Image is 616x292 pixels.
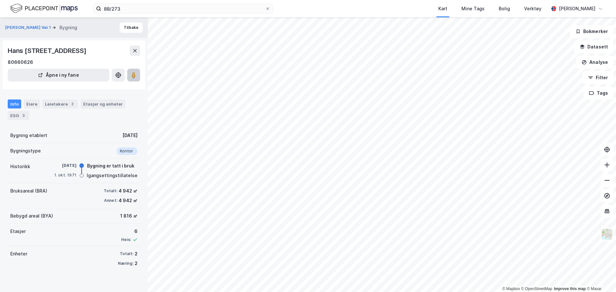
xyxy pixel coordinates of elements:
button: [PERSON_NAME] Vei 1 [5,24,52,31]
div: Igangsettingstillatelse [87,172,138,179]
div: Bygning er tatt i bruk [87,162,134,170]
div: [PERSON_NAME] [559,5,595,13]
div: Bebygd areal (BYA) [10,212,53,220]
iframe: Chat Widget [584,261,616,292]
div: 1. okt. 1971 [51,172,76,178]
div: Leietakere [42,99,78,108]
a: Improve this map [554,287,586,291]
div: Info [8,99,21,108]
div: 2 [135,260,138,267]
div: 2 [135,250,138,258]
div: 6 [121,228,138,235]
button: Åpne i ny fane [8,69,109,82]
img: logo.f888ab2527a4732fd821a326f86c7f29.svg [10,3,78,14]
a: OpenStreetMap [521,287,552,291]
div: Kart [438,5,447,13]
div: 2 [69,101,76,107]
button: Tilbake [120,22,143,33]
div: Etasjer [10,228,26,235]
div: Eiere [24,99,40,108]
div: 3 [20,112,27,119]
a: Mapbox [502,287,520,291]
div: Kontrollprogram for chat [584,261,616,292]
div: Enheter [10,250,27,258]
button: Filter [583,71,613,84]
div: ESG [8,111,29,120]
div: Totalt: [120,251,133,256]
button: Bokmerker [570,25,613,38]
div: Næring: [118,261,133,266]
div: Bruksareal (BRA) [10,187,47,195]
div: Totalt: [104,188,117,193]
div: Historikk [10,163,30,170]
div: 1 816 ㎡ [120,212,138,220]
div: Bygningstype [10,147,41,155]
div: 4 942 ㎡ [119,197,138,204]
button: Datasett [574,40,613,53]
div: Verktøy [524,5,541,13]
div: Bolig [499,5,510,13]
button: Tags [584,87,613,99]
div: 4 942 ㎡ [119,187,138,195]
div: [DATE] [122,132,138,139]
div: [DATE] [51,163,76,168]
img: Z [601,228,613,240]
div: Mine Tags [461,5,485,13]
input: Søk på adresse, matrikkel, gårdeiere, leietakere eller personer [101,4,265,13]
div: Annet: [104,198,117,203]
div: 80660626 [8,58,33,66]
div: Heis: [121,237,131,242]
button: Analyse [576,56,613,69]
div: Bygning etablert [10,132,47,139]
div: Bygning [59,24,77,31]
div: Hans [STREET_ADDRESS] [8,46,88,56]
div: Etasjer og enheter [83,101,123,107]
